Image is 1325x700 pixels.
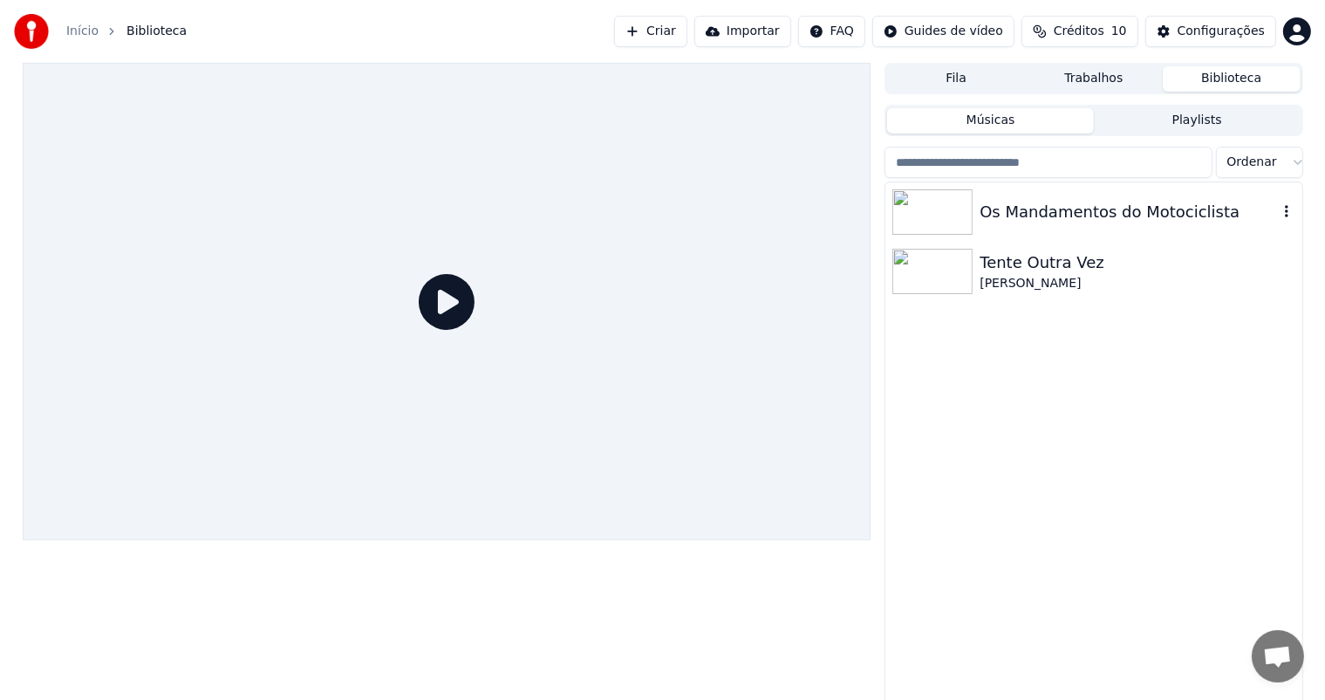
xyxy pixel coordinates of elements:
button: Guides de vídeo [872,16,1014,47]
span: Créditos [1054,23,1104,40]
img: youka [14,14,49,49]
button: Criar [614,16,687,47]
span: Biblioteca [126,23,187,40]
span: Ordenar [1227,154,1277,171]
div: Tente Outra Vez [980,250,1294,275]
button: Créditos10 [1021,16,1138,47]
button: Biblioteca [1163,66,1301,92]
span: 10 [1111,23,1127,40]
button: Importar [694,16,791,47]
button: Músicas [887,108,1094,134]
div: Configurações [1178,23,1265,40]
button: Trabalhos [1025,66,1163,92]
button: Configurações [1145,16,1276,47]
div: [PERSON_NAME] [980,275,1294,292]
button: Fila [887,66,1025,92]
nav: breadcrumb [66,23,187,40]
button: Playlists [1094,108,1301,134]
button: FAQ [798,16,865,47]
a: Bate-papo aberto [1252,630,1304,683]
a: Início [66,23,99,40]
div: Os Mandamentos do Motociclista [980,200,1277,224]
